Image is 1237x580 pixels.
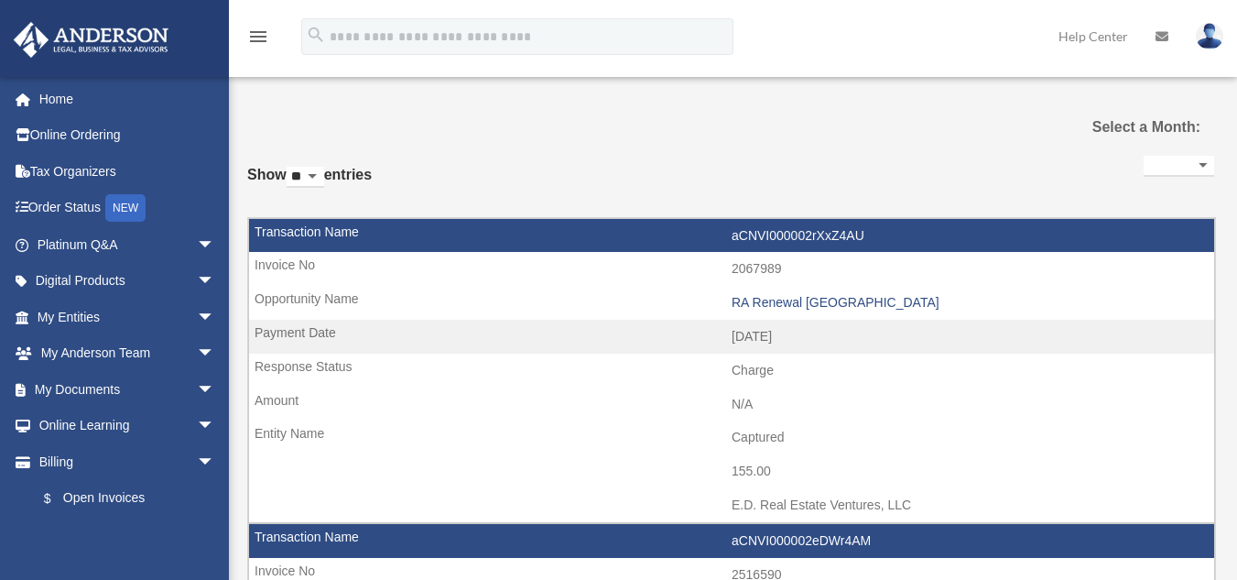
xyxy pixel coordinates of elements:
[13,190,243,227] a: Order StatusNEW
[13,117,243,154] a: Online Ordering
[197,443,233,481] span: arrow_drop_down
[306,25,326,45] i: search
[13,371,243,408] a: My Documentsarrow_drop_down
[13,408,243,444] a: Online Learningarrow_drop_down
[13,226,243,263] a: Platinum Q&Aarrow_drop_down
[247,162,372,206] label: Show entries
[247,32,269,48] a: menu
[287,167,324,188] select: Showentries
[197,408,233,445] span: arrow_drop_down
[26,480,243,518] a: $Open Invoices
[249,454,1214,489] td: 155.00
[13,263,243,300] a: Digital Productsarrow_drop_down
[13,443,243,480] a: Billingarrow_drop_down
[197,263,233,301] span: arrow_drop_down
[249,488,1214,523] td: E.D. Real Estate Ventures, LLC
[54,487,63,510] span: $
[105,194,146,222] div: NEW
[249,524,1214,559] td: aCNVI000002eDWr4AM
[249,421,1214,455] td: Captured
[249,320,1214,355] td: [DATE]
[249,219,1214,254] td: aCNVI000002rXxZ4AU
[26,517,233,553] a: Past Invoices
[197,299,233,336] span: arrow_drop_down
[197,226,233,264] span: arrow_drop_down
[197,335,233,373] span: arrow_drop_down
[1067,115,1200,140] label: Select a Month:
[732,295,1205,311] div: RA Renewal [GEOGRAPHIC_DATA]
[13,299,243,335] a: My Entitiesarrow_drop_down
[249,252,1214,287] td: 2067989
[8,22,174,58] img: Anderson Advisors Platinum Portal
[13,153,243,190] a: Tax Organizers
[13,335,243,372] a: My Anderson Teamarrow_drop_down
[1196,23,1223,49] img: User Pic
[197,371,233,409] span: arrow_drop_down
[249,354,1214,388] td: Charge
[13,81,243,117] a: Home
[247,26,269,48] i: menu
[249,388,1214,422] td: N/A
